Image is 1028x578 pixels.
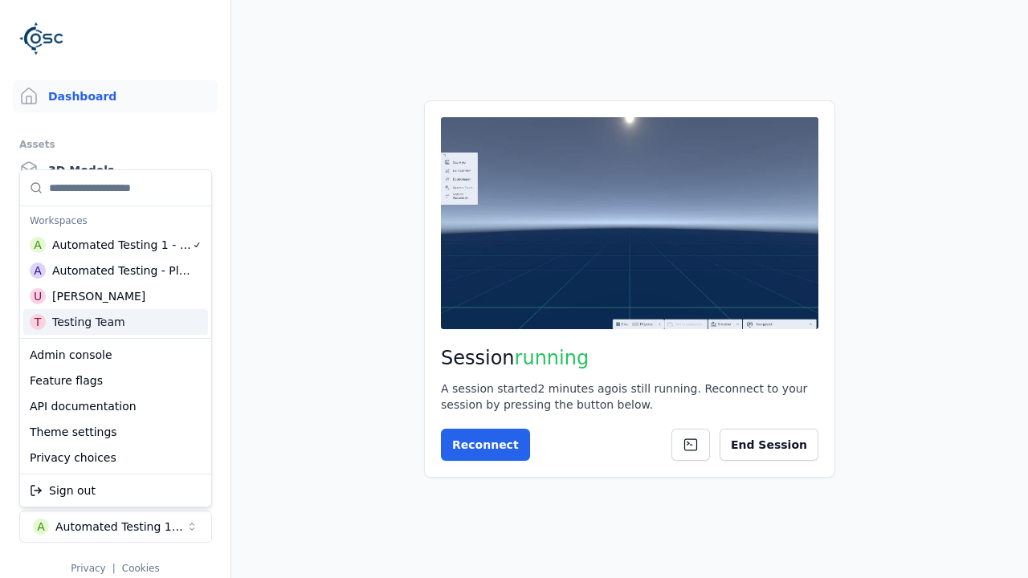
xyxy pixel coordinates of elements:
div: Automated Testing 1 - Playwright [52,237,192,253]
div: Privacy choices [23,445,208,470]
div: [PERSON_NAME] [52,288,145,304]
div: A [30,263,46,279]
div: T [30,314,46,330]
div: API documentation [23,393,208,419]
div: Suggestions [20,339,211,474]
div: A [30,237,46,253]
div: Sign out [23,478,208,503]
div: Theme settings [23,419,208,445]
div: Feature flags [23,368,208,393]
div: Testing Team [52,314,125,330]
div: Workspaces [23,210,208,232]
div: U [30,288,46,304]
div: Automated Testing - Playwright [52,263,191,279]
div: Suggestions [20,170,211,338]
div: Suggestions [20,474,211,507]
div: Admin console [23,342,208,368]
